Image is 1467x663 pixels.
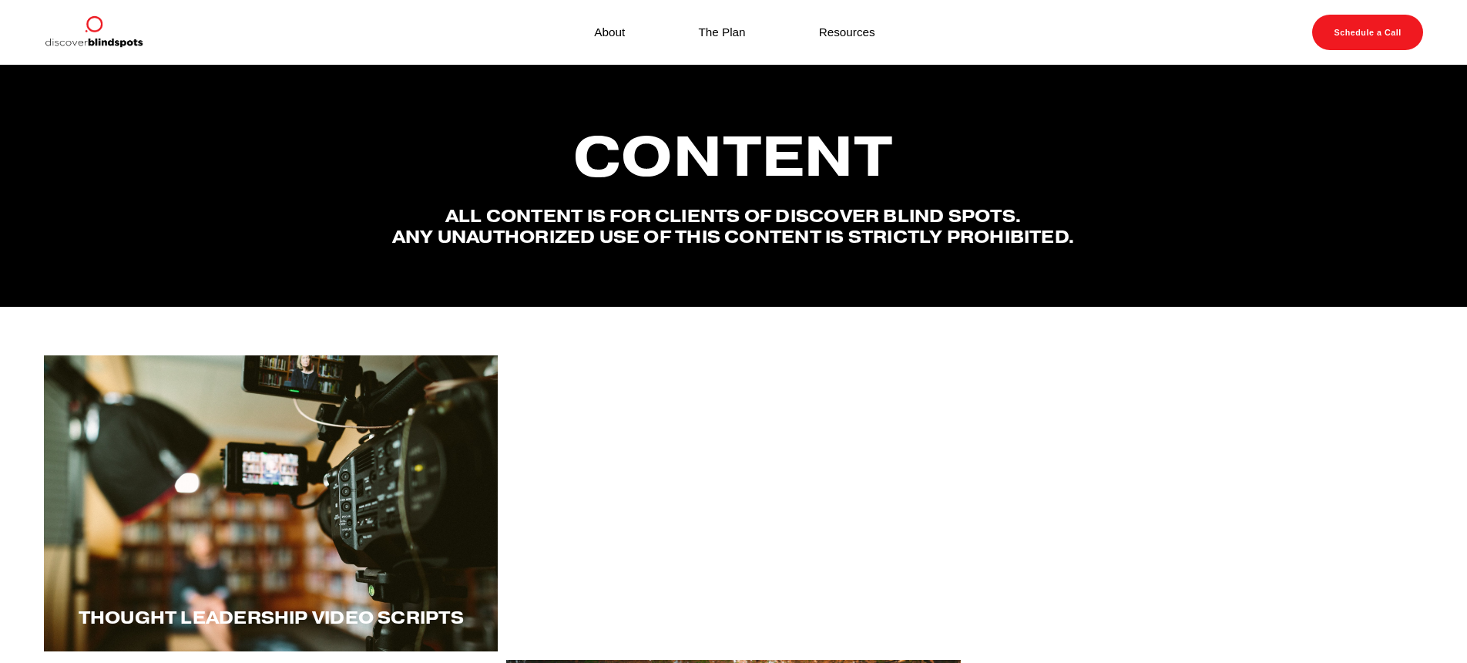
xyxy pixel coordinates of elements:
h4: All content is for Clients of Discover Blind spots. Any unauthorized use of this content is stric... [391,206,1076,246]
span: Voice Overs [1129,607,1263,628]
h2: Content [391,126,1076,187]
a: About [594,22,625,42]
span: Thought LEadership Video Scripts [79,607,464,628]
span: One word blogs [641,607,826,628]
a: The Plan [698,22,745,42]
a: Schedule a Call [1312,15,1423,50]
a: Resources [819,22,875,42]
img: Discover Blind Spots [44,15,143,50]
